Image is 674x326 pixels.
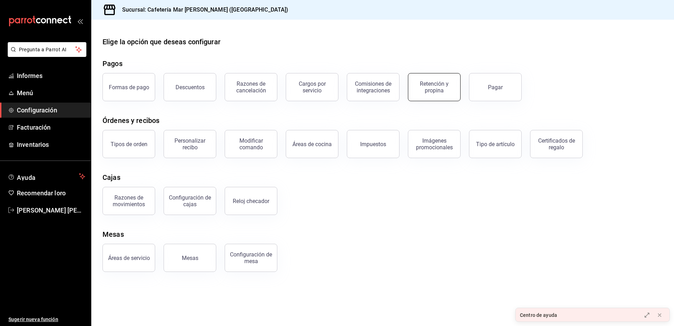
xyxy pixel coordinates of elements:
button: Pagar [469,73,522,101]
font: Pagar [488,84,503,91]
font: Facturación [17,124,51,131]
font: Áreas de cocina [292,141,332,148]
button: Certificados de regalo [530,130,583,158]
button: Cargos por servicio [286,73,338,101]
button: Imágenes promocionales [408,130,461,158]
font: Modificar comando [239,137,263,151]
font: Reloj checador [233,198,269,204]
font: Elige la opción que deseas configurar [103,38,220,46]
font: Certificados de regalo [538,137,575,151]
font: Retención y propina [420,80,449,94]
font: Configuración de mesa [230,251,272,265]
font: Personalizar recibo [174,137,205,151]
font: [PERSON_NAME] [PERSON_NAME] [PERSON_NAME] [17,207,167,214]
button: Retención y propina [408,73,461,101]
font: Pagos [103,59,123,68]
font: Imágenes promocionales [416,137,453,151]
button: Comisiones de integraciones [347,73,399,101]
font: Inventarios [17,141,49,148]
button: Configuración de mesa [225,244,277,272]
font: Sugerir nueva función [8,317,58,322]
font: Ayuda [17,174,36,181]
button: Impuestos [347,130,399,158]
font: Cajas [103,173,120,182]
font: Sucursal: Cafetería Mar [PERSON_NAME] ([GEOGRAPHIC_DATA]) [122,6,289,13]
button: Razones de cancelación [225,73,277,101]
font: Razones de cancelación [236,80,266,94]
font: Centro de ayuda [520,312,557,318]
font: Órdenes y recibos [103,116,159,125]
font: Descuentos [176,84,205,91]
button: Razones de movimientos [103,187,155,215]
font: Configuración [17,106,57,114]
font: Razones de movimientos [113,194,145,208]
font: Pregunta a Parrot AI [19,47,67,52]
button: Configuración de cajas [164,187,216,215]
font: Cargos por servicio [299,80,326,94]
button: Formas de pago [103,73,155,101]
button: Mesas [164,244,216,272]
button: Modificar comando [225,130,277,158]
button: Descuentos [164,73,216,101]
font: Recomendar loro [17,189,66,197]
font: Configuración de cajas [169,194,211,208]
font: Informes [17,72,42,79]
button: Reloj checador [225,187,277,215]
font: Tipos de orden [111,141,147,148]
button: Áreas de servicio [103,244,155,272]
button: abrir_cajón_menú [77,18,83,24]
font: Mesas [182,255,198,261]
font: Menú [17,89,33,97]
font: Tipo de artículo [476,141,515,148]
font: Áreas de servicio [108,255,150,261]
font: Impuestos [360,141,386,148]
a: Pregunta a Parrot AI [5,51,86,58]
button: Tipo de artículo [469,130,522,158]
button: Tipos de orden [103,130,155,158]
button: Personalizar recibo [164,130,216,158]
button: Pregunta a Parrot AI [8,42,86,57]
button: Áreas de cocina [286,130,338,158]
font: Formas de pago [109,84,149,91]
font: Comisiones de integraciones [355,80,391,94]
font: Mesas [103,230,124,239]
